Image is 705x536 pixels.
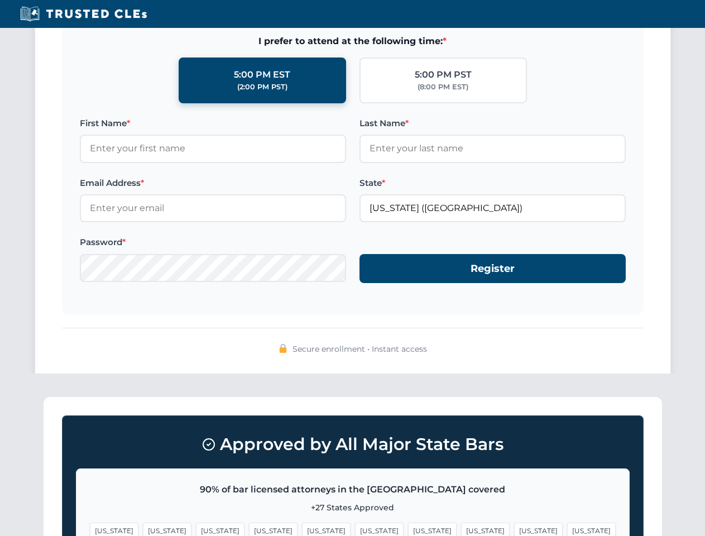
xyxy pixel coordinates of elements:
[17,6,150,22] img: Trusted CLEs
[359,176,626,190] label: State
[90,501,616,514] p: +27 States Approved
[279,344,287,353] img: 🔒
[80,236,346,249] label: Password
[418,82,468,93] div: (8:00 PM EST)
[237,82,287,93] div: (2:00 PM PST)
[359,117,626,130] label: Last Name
[80,34,626,49] span: I prefer to attend at the following time:
[80,194,346,222] input: Enter your email
[292,343,427,355] span: Secure enrollment • Instant access
[359,254,626,284] button: Register
[80,135,346,162] input: Enter your first name
[359,194,626,222] input: California (CA)
[76,429,630,460] h3: Approved by All Major State Bars
[415,68,472,82] div: 5:00 PM PST
[80,176,346,190] label: Email Address
[90,482,616,497] p: 90% of bar licensed attorneys in the [GEOGRAPHIC_DATA] covered
[80,117,346,130] label: First Name
[234,68,290,82] div: 5:00 PM EST
[359,135,626,162] input: Enter your last name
